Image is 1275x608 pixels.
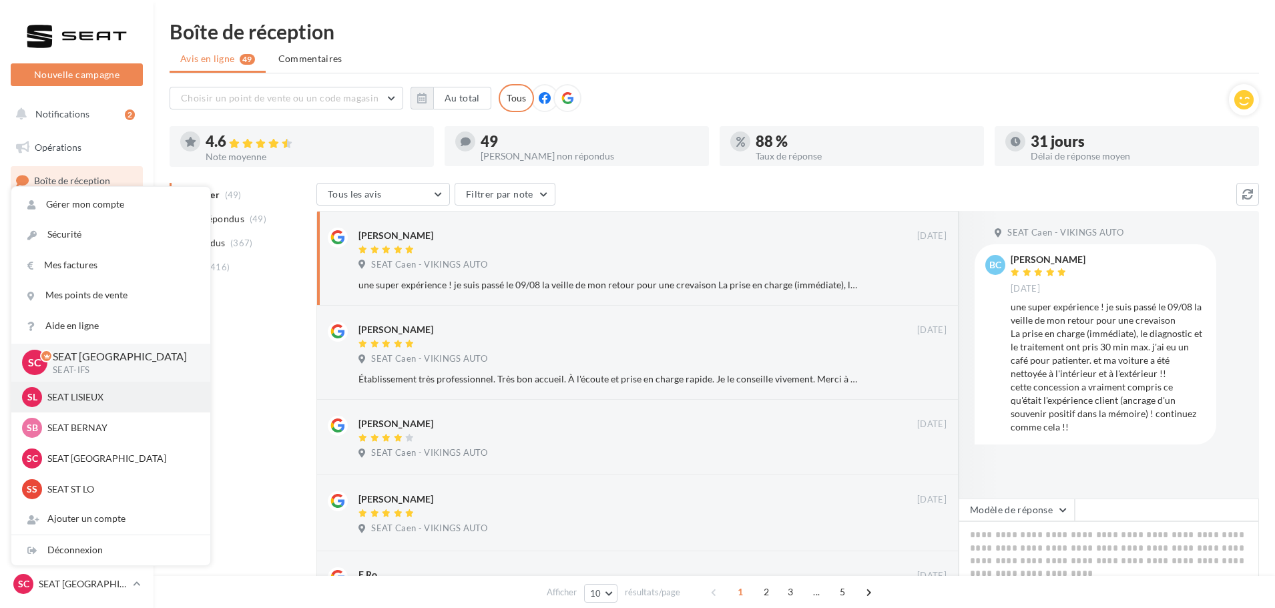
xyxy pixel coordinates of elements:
div: 4.6 [206,134,423,149]
div: Déconnexion [11,535,210,565]
span: 1 [730,581,751,603]
span: (367) [230,238,253,248]
p: SEAT-IFS [53,364,189,376]
span: 3 [780,581,801,603]
a: Mes factures [11,250,210,280]
span: 2 [756,581,777,603]
div: 2 [125,109,135,120]
div: [PERSON_NAME] non répondus [481,151,698,161]
div: [PERSON_NAME] [358,493,433,506]
span: SC [28,355,41,370]
button: Nouvelle campagne [11,63,143,86]
span: SEAT Caen - VIKINGS AUTO [371,353,487,365]
span: SEAT Caen - VIKINGS AUTO [371,447,487,459]
a: SC SEAT [GEOGRAPHIC_DATA] [11,571,143,597]
span: [DATE] [917,324,947,336]
div: 31 jours [1031,134,1248,149]
div: [PERSON_NAME] [1011,255,1085,264]
div: Établissement très professionnel. Très bon accueil. À l'écoute et prise en charge rapide. Je le c... [358,372,860,386]
span: [DATE] [1011,283,1040,295]
div: [PERSON_NAME] [358,417,433,430]
span: Notifications [35,108,89,119]
div: une super expérience ! je suis passé le 09/08 la veille de mon retour pour une crevaison La prise... [1011,300,1206,434]
span: SC [27,452,38,465]
div: Boîte de réception [170,21,1259,41]
a: Boîte de réception [8,166,146,195]
span: Commentaires [278,53,342,64]
span: SB [27,421,38,434]
div: E Ro [358,568,377,581]
div: Note moyenne [206,152,423,162]
a: PLV et print personnalisable [8,366,146,406]
a: Médiathèque [8,300,146,328]
span: [DATE] [917,494,947,506]
a: Campagnes [8,234,146,262]
a: Gérer mon compte [11,190,210,220]
p: SEAT ST LO [47,483,194,496]
div: Délai de réponse moyen [1031,151,1248,161]
a: Calendrier [8,334,146,362]
span: SEAT Caen - VIKINGS AUTO [371,523,487,535]
button: Filtrer par note [455,183,555,206]
button: Modèle de réponse [959,499,1075,521]
span: SEAT Caen - VIKINGS AUTO [371,259,487,271]
span: résultats/page [625,586,680,599]
p: SEAT [GEOGRAPHIC_DATA] [53,349,189,364]
button: Au total [433,87,491,109]
a: Aide en ligne [11,311,210,341]
span: bc [989,258,1001,272]
div: [PERSON_NAME] [358,323,433,336]
button: 10 [584,584,618,603]
div: Ajouter un compte [11,504,210,534]
span: Choisir un point de vente ou un code magasin [181,92,378,103]
p: SEAT LISIEUX [47,390,194,404]
a: Sécurité [11,220,210,250]
span: 10 [590,588,601,599]
p: SEAT [GEOGRAPHIC_DATA] [47,452,194,465]
div: [PERSON_NAME] [358,229,433,242]
a: Contacts [8,267,146,295]
span: SS [27,483,37,496]
span: 5 [832,581,853,603]
span: (49) [250,214,266,224]
a: Visibilité en ligne [8,201,146,229]
p: SEAT BERNAY [47,421,194,434]
span: Tous les avis [328,188,382,200]
a: Mes points de vente [11,280,210,310]
span: Non répondus [182,212,244,226]
button: Choisir un point de vente ou un code magasin [170,87,403,109]
div: 88 % [756,134,973,149]
span: SEAT Caen - VIKINGS AUTO [1007,227,1123,239]
a: Campagnes DataOnDemand [8,411,146,450]
div: une super expérience ! je suis passé le 09/08 la veille de mon retour pour une crevaison La prise... [358,278,860,292]
span: [DATE] [917,418,947,430]
div: Taux de réponse [756,151,973,161]
span: ... [806,581,827,603]
a: Opérations [8,133,146,162]
span: Afficher [547,586,577,599]
button: Notifications 2 [8,100,140,128]
p: SEAT [GEOGRAPHIC_DATA] [39,577,127,591]
button: Tous les avis [316,183,450,206]
span: SL [27,390,37,404]
span: [DATE] [917,230,947,242]
div: Tous [499,84,534,112]
button: Au total [411,87,491,109]
span: [DATE] [917,570,947,582]
div: 49 [481,134,698,149]
span: Opérations [35,141,81,153]
span: SC [18,577,29,591]
span: Boîte de réception [34,175,110,186]
span: (416) [208,262,230,272]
